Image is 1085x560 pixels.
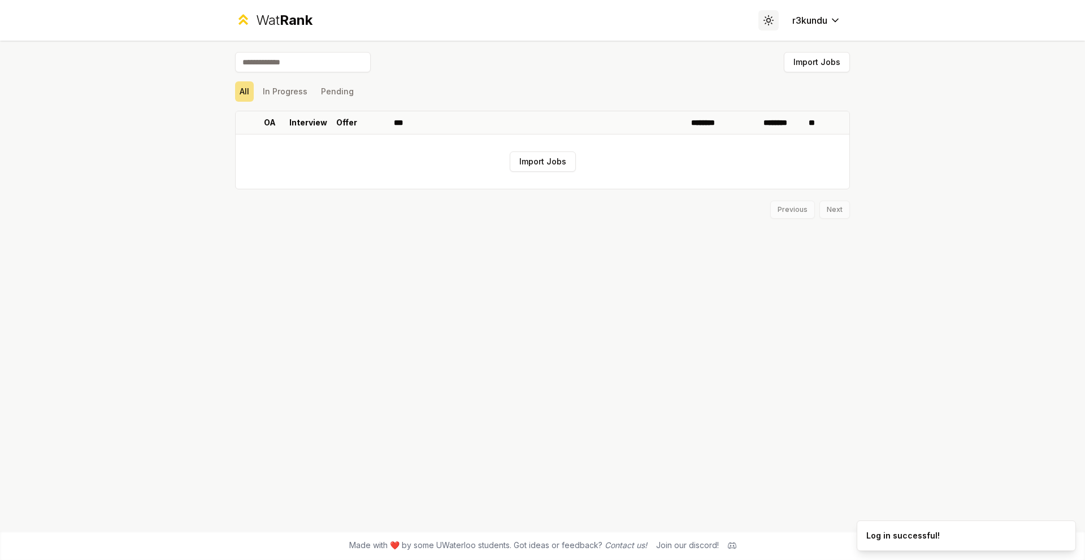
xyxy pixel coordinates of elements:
p: Interview [289,117,327,128]
button: Import Jobs [510,151,576,172]
button: In Progress [258,81,312,102]
span: r3kundu [792,14,827,27]
button: r3kundu [783,10,850,31]
button: Import Jobs [784,52,850,72]
button: Pending [316,81,358,102]
span: Rank [280,12,313,28]
p: Offer [336,117,357,128]
div: Join our discord! [656,540,719,551]
button: All [235,81,254,102]
span: Made with ❤️ by some UWaterloo students. Got ideas or feedback? [349,540,647,551]
a: Contact us! [605,540,647,550]
p: OA [264,117,276,128]
a: WatRank [235,11,313,29]
div: Wat [256,11,313,29]
div: Log in successful! [866,530,940,541]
